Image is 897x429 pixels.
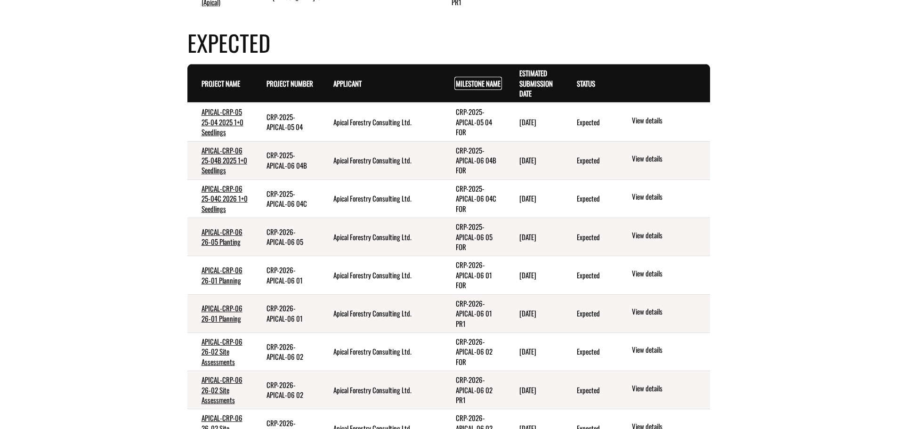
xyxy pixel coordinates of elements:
[632,383,706,395] a: View details
[563,218,616,256] td: Expected
[319,294,442,332] td: Apical Forestry Consulting Ltd.
[252,371,319,409] td: CRP-2026-APICAL-06 02
[252,103,319,141] td: CRP-2025-APICAL-05 04
[519,385,536,395] time: [DATE]
[563,332,616,371] td: Expected
[505,218,563,256] td: 10/30/2025
[333,78,362,89] a: Applicant
[505,103,563,141] td: 10/30/2025
[632,115,706,127] a: View details
[519,270,536,280] time: [DATE]
[442,218,505,256] td: CRP-2025-APICAL-06 05 FOR
[442,141,505,179] td: CRP-2025-APICAL-06 04B FOR
[616,103,710,141] td: action menu
[519,232,536,242] time: [DATE]
[202,265,242,285] a: APICAL-CRP-06 26-01 Planning
[187,371,253,409] td: APICAL-CRP-06 26-02 Site Assessments
[252,218,319,256] td: CRP-2026-APICAL-06 05
[632,268,706,280] a: View details
[442,103,505,141] td: CRP-2025-APICAL-05 04 FOR
[252,256,319,294] td: CRP-2026-APICAL-06 01
[563,294,616,332] td: Expected
[442,371,505,409] td: CRP-2026-APICAL-06 02 PR1
[252,179,319,218] td: CRP-2025-APICAL-06 04C
[632,345,706,356] a: View details
[319,218,442,256] td: Apical Forestry Consulting Ltd.
[563,256,616,294] td: Expected
[442,256,505,294] td: CRP-2026-APICAL-06 01 FOR
[519,308,536,318] time: [DATE]
[616,65,710,103] th: Actions
[616,179,710,218] td: action menu
[577,78,595,89] a: Status
[202,78,240,89] a: Project Name
[202,106,243,137] a: APICAL-CRP-05 25-04 2025 1+0 Seedlings
[505,371,563,409] td: 8/30/2025
[187,103,253,141] td: APICAL-CRP-05 25-04 2025 1+0 Seedlings
[252,294,319,332] td: CRP-2026-APICAL-06 01
[252,332,319,371] td: CRP-2026-APICAL-06 02
[505,179,563,218] td: 10/30/2026
[319,179,442,218] td: Apical Forestry Consulting Ltd.
[319,332,442,371] td: Apical Forestry Consulting Ltd.
[202,374,242,405] a: APICAL-CRP-06 26-02 Site Assessments
[563,371,616,409] td: Expected
[319,256,442,294] td: Apical Forestry Consulting Ltd.
[616,141,710,179] td: action menu
[202,145,247,176] a: APICAL-CRP-06 25-04B 2025 1+0 Seedlings
[267,78,313,89] a: Project Number
[616,256,710,294] td: action menu
[505,141,563,179] td: 10/30/2025
[442,179,505,218] td: CRP-2025-APICAL-06 04C FOR
[632,307,706,318] a: View details
[505,294,563,332] td: 8/30/2025
[632,230,706,242] a: View details
[456,78,501,89] a: Milestone Name
[616,371,710,409] td: action menu
[563,141,616,179] td: Expected
[202,303,242,323] a: APICAL-CRP-06 26-01 Planning
[616,332,710,371] td: action menu
[187,256,253,294] td: APICAL-CRP-06 26-01 Planning
[519,117,536,127] time: [DATE]
[187,294,253,332] td: APICAL-CRP-06 26-01 Planning
[519,68,553,98] a: Estimated Submission Date
[519,193,536,203] time: [DATE]
[519,346,536,356] time: [DATE]
[202,227,242,247] a: APICAL-CRP-06 26-05 Planting
[505,332,563,371] td: 10/30/2025
[202,183,248,214] a: APICAL-CRP-06 25-04C 2026 1+0 Seedlings
[632,192,706,203] a: View details
[187,179,253,218] td: APICAL-CRP-06 25-04C 2026 1+0 Seedlings
[187,141,253,179] td: APICAL-CRP-06 25-04B 2025 1+0 Seedlings
[632,154,706,165] a: View details
[252,141,319,179] td: CRP-2025-APICAL-06 04B
[319,103,442,141] td: Apical Forestry Consulting Ltd.
[442,294,505,332] td: CRP-2026-APICAL-06 01 PR1
[187,218,253,256] td: APICAL-CRP-06 26-05 Planting
[187,26,710,59] h4: Expected
[563,179,616,218] td: Expected
[616,294,710,332] td: action menu
[442,332,505,371] td: CRP-2026-APICAL-06 02 FOR
[319,371,442,409] td: Apical Forestry Consulting Ltd.
[202,336,242,367] a: APICAL-CRP-06 26-02 Site Assessments
[519,155,536,165] time: [DATE]
[187,332,253,371] td: APICAL-CRP-06 26-02 Site Assessments
[319,141,442,179] td: Apical Forestry Consulting Ltd.
[563,103,616,141] td: Expected
[616,218,710,256] td: action menu
[505,256,563,294] td: 10/30/2025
